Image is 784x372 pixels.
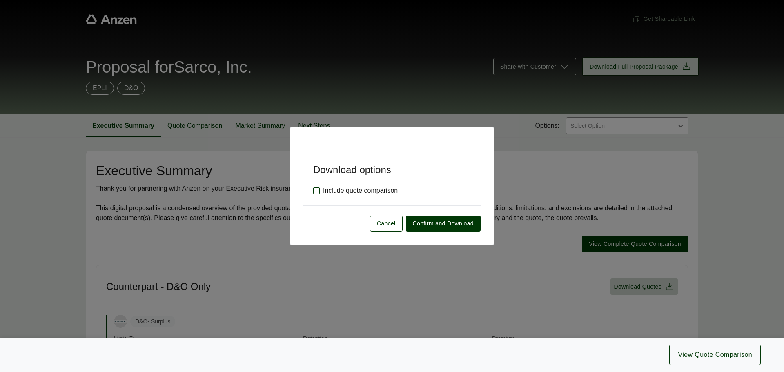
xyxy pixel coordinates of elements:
button: View Quote Comparison [669,345,761,365]
button: Cancel [370,216,403,232]
label: Include quote comparison [313,186,398,196]
span: Confirm and Download [413,219,474,228]
button: Confirm and Download [406,216,481,232]
span: Cancel [377,219,396,228]
span: View Quote Comparison [678,350,752,360]
h5: Download options [303,150,481,176]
